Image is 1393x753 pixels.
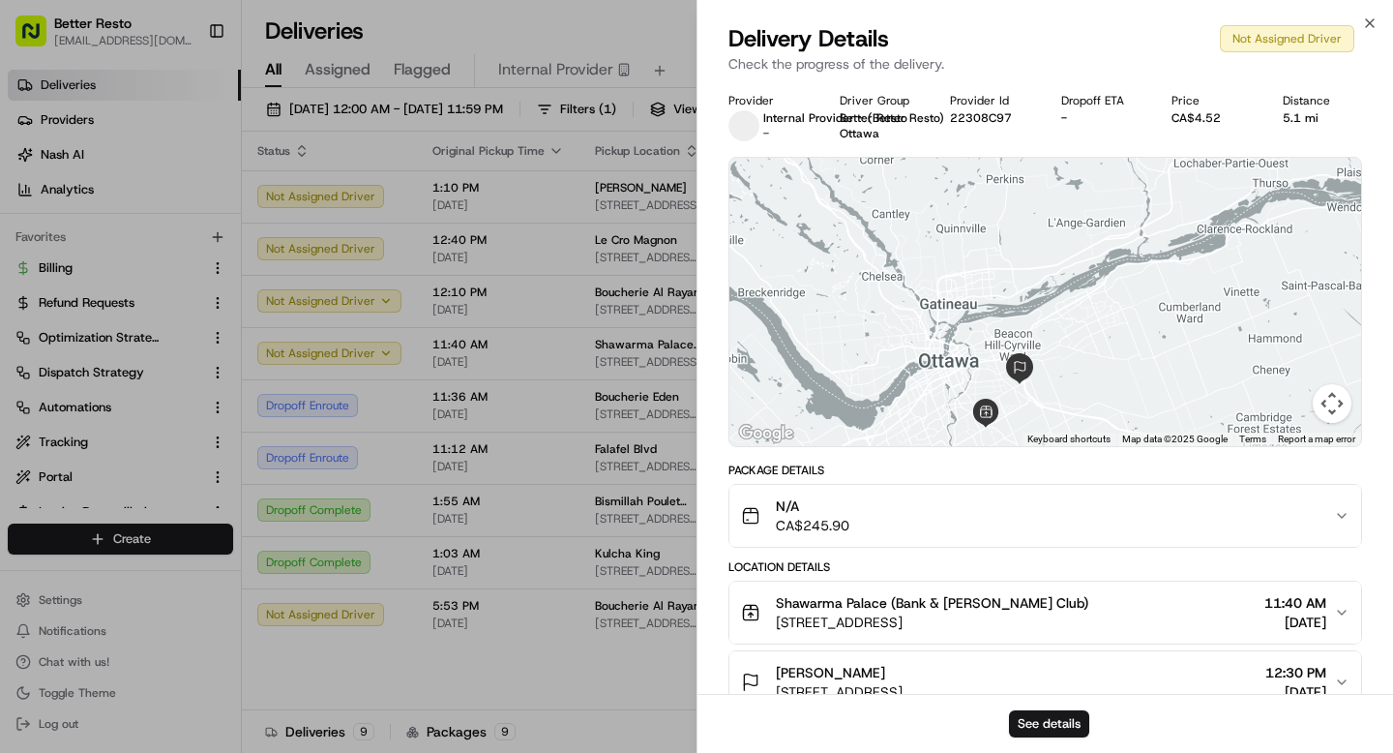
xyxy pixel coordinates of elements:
[728,93,809,108] div: Provider
[19,282,50,313] img: Regen Pajulas
[776,497,849,516] span: N/A
[87,185,317,204] div: Start new chat
[950,110,1012,126] button: 22308C97
[734,421,798,446] img: Google
[19,77,352,108] p: Welcome 👋
[728,54,1362,74] p: Check the progress of the delivery.
[1009,710,1089,738] button: See details
[64,352,71,368] span: •
[1239,434,1266,444] a: Terms
[728,463,1362,478] div: Package Details
[840,110,920,141] div: Better Resto Ottawa
[19,19,58,58] img: Nash
[1283,93,1363,108] div: Distance
[776,593,1088,613] span: Shawarma Palace (Bank & [PERSON_NAME] Club)
[1171,110,1252,126] div: CA$4.52
[74,352,114,368] span: [DATE]
[1061,93,1141,108] div: Dropoff ETA
[763,110,944,126] span: Internal Provider - (Better Resto)
[729,582,1361,644] button: Shawarma Palace (Bank & [PERSON_NAME] Club)[STREET_ADDRESS]11:40 AM[DATE]
[776,682,903,702] span: [STREET_ADDRESS]
[1061,110,1141,126] div: -
[1264,593,1326,613] span: 11:40 AM
[156,425,318,460] a: 💻API Documentation
[39,301,54,316] img: 1736555255976-a54dd68f-1ca7-489b-9aae-adbdc363a1c4
[39,433,148,452] span: Knowledge Base
[163,435,179,450] div: 💻
[41,185,75,220] img: 8016278978528_b943e370aa5ada12b00a_72.png
[1122,434,1228,444] span: Map data ©2025 Google
[1264,613,1326,632] span: [DATE]
[12,425,156,460] a: 📗Knowledge Base
[87,204,266,220] div: We're available if you need us!
[156,300,195,316] span: [DATE]
[1265,682,1326,702] span: [DATE]
[776,516,849,535] span: CA$245.90
[1265,663,1326,682] span: 12:30 PM
[1171,93,1252,108] div: Price
[734,421,798,446] a: Open this area in Google Maps (opens a new window)
[300,248,352,271] button: See all
[19,252,124,267] div: Past conversations
[776,613,1088,632] span: [STREET_ADDRESS]
[50,125,319,145] input: Clear
[193,480,234,495] span: Pylon
[329,191,352,214] button: Start new chat
[729,485,1361,547] button: N/ACA$245.90
[776,663,885,682] span: [PERSON_NAME]
[729,651,1361,713] button: [PERSON_NAME][STREET_ADDRESS]12:30 PM[DATE]
[145,300,152,316] span: •
[728,559,1362,575] div: Location Details
[136,479,234,495] a: Powered byPylon
[60,300,141,316] span: Regen Pajulas
[728,23,889,54] span: Delivery Details
[840,93,920,108] div: Driver Group
[1278,434,1355,444] a: Report a map error
[19,185,54,220] img: 1736555255976-a54dd68f-1ca7-489b-9aae-adbdc363a1c4
[763,126,769,141] span: -
[19,435,35,450] div: 📗
[1027,433,1111,446] button: Keyboard shortcuts
[183,433,311,452] span: API Documentation
[950,93,1030,108] div: Provider Id
[1283,110,1363,126] div: 5.1 mi
[1313,384,1351,423] button: Map camera controls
